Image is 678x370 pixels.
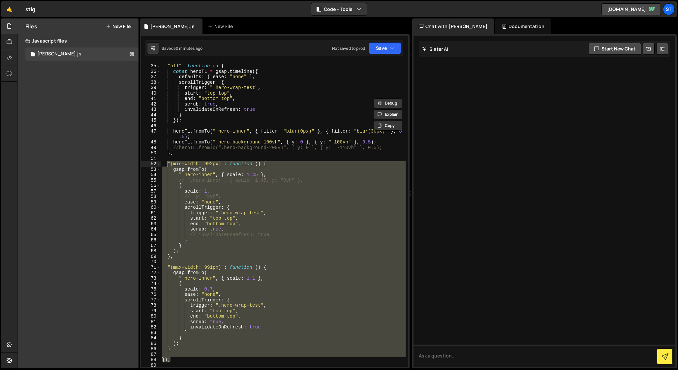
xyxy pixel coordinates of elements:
[141,118,161,123] div: 45
[141,363,161,368] div: 89
[141,172,161,178] div: 54
[141,335,161,341] div: 84
[141,303,161,308] div: 78
[141,210,161,216] div: 61
[141,91,161,96] div: 40
[141,200,161,205] div: 59
[141,74,161,80] div: 37
[141,85,161,91] div: 39
[141,216,161,221] div: 62
[141,96,161,102] div: 41
[37,51,81,57] div: [PERSON_NAME].js
[150,23,195,30] div: [PERSON_NAME].js
[601,3,661,15] a: [DOMAIN_NAME]
[374,98,402,108] button: Debug
[141,259,161,265] div: 70
[311,3,367,15] button: Code + Tools
[141,221,161,227] div: 63
[173,46,202,51] div: 50 minutes ago
[141,150,161,156] div: 50
[141,63,161,69] div: 35
[25,5,36,13] div: stig
[663,3,675,15] a: St
[141,324,161,330] div: 82
[141,183,161,189] div: 56
[141,314,161,319] div: 80
[141,145,161,151] div: 49
[141,156,161,162] div: 51
[495,18,551,34] div: Documentation
[141,346,161,352] div: 86
[141,357,161,363] div: 88
[141,265,161,270] div: 71
[141,292,161,297] div: 76
[141,80,161,85] div: 38
[106,24,131,29] button: New File
[141,330,161,336] div: 83
[31,52,35,57] span: 1
[141,178,161,183] div: 55
[141,107,161,112] div: 43
[141,237,161,243] div: 66
[25,47,139,61] div: 16026/42920.js
[141,270,161,276] div: 72
[141,139,161,145] div: 48
[141,189,161,194] div: 57
[141,112,161,118] div: 44
[369,42,401,54] button: Save
[141,227,161,232] div: 64
[422,46,448,52] h2: Slater AI
[25,23,37,30] h2: Files
[332,46,365,51] div: Not saved to prod
[141,123,161,129] div: 46
[141,161,161,167] div: 52
[589,43,641,55] button: Start new chat
[141,352,161,357] div: 87
[208,23,235,30] div: New File
[141,276,161,281] div: 73
[141,297,161,303] div: 77
[141,243,161,249] div: 67
[141,232,161,238] div: 65
[141,102,161,107] div: 42
[374,121,402,131] button: Copy
[141,254,161,260] div: 69
[141,341,161,347] div: 85
[141,308,161,314] div: 79
[1,1,17,17] a: 🤙
[141,319,161,325] div: 81
[141,167,161,172] div: 53
[141,287,161,292] div: 75
[141,129,161,139] div: 47
[141,69,161,75] div: 36
[374,109,402,119] button: Explain
[141,248,161,254] div: 68
[141,194,161,200] div: 58
[17,34,139,47] div: Javascript files
[162,46,202,51] div: Saved
[141,205,161,210] div: 60
[141,281,161,287] div: 74
[412,18,494,34] div: Chat with [PERSON_NAME]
